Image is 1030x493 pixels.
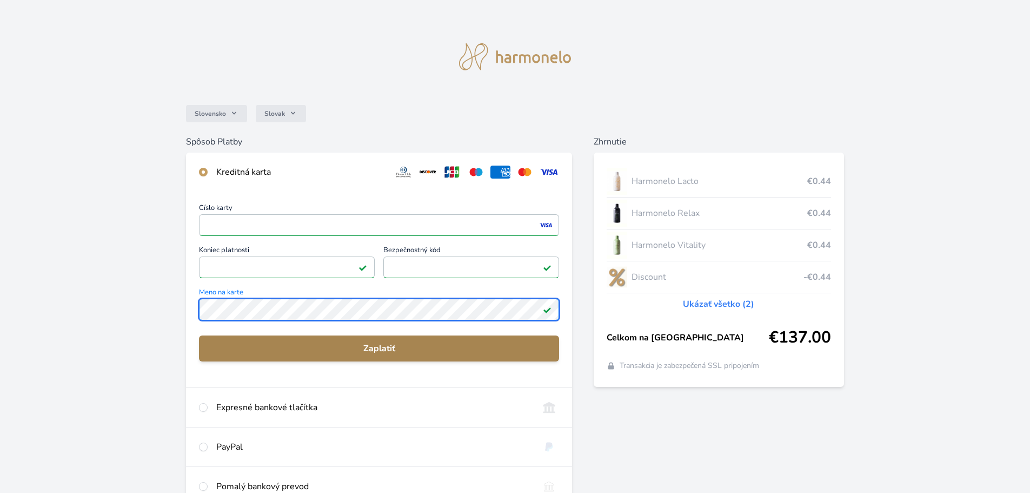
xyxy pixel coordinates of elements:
button: Slovensko [186,105,247,122]
input: Meno na kartePole je platné [199,299,559,320]
span: Číslo karty [199,205,559,214]
img: Pole je platné [358,263,367,272]
img: Pole je platné [543,305,551,314]
img: discover.svg [418,166,438,179]
span: Harmonelo Lacto [632,175,807,188]
img: CLEAN_LACTO_se_stinem_x-hi-lo.jpg [607,168,627,195]
img: discount-lo.png [607,264,627,291]
span: Harmonelo Vitality [632,239,807,252]
img: Pole je platné [543,263,551,272]
span: Bezpečnostný kód [383,247,559,257]
span: Koniec platnosti [199,247,375,257]
button: Zaplatiť [199,336,559,361]
span: Celkom na [GEOGRAPHIC_DATA] [607,331,769,344]
span: Meno na karte [199,289,559,299]
img: bankTransfer_IBAN.svg [539,480,559,493]
span: €0.44 [807,207,831,220]
h6: Zhrnutie [594,135,844,148]
button: Slovak [256,105,306,122]
span: €0.44 [807,175,831,188]
span: €137.00 [769,328,831,347]
span: Discount [632,271,803,284]
iframe: Iframe pre číslo karty [204,218,554,233]
div: Pomalý bankový prevod [216,480,530,493]
div: Expresné bankové tlačítka [216,401,530,414]
div: Kreditná karta [216,166,385,179]
h6: Spôsob Platby [186,135,572,148]
iframe: Iframe pre bezpečnostný kód [388,260,554,275]
span: Harmonelo Relax [632,207,807,220]
span: €0.44 [807,239,831,252]
span: Transakcia je zabezpečená SSL pripojením [620,360,759,371]
img: mc.svg [515,166,535,179]
img: jcb.svg [442,166,462,179]
span: Zaplatiť [208,342,550,355]
img: CLEAN_RELAX_se_stinem_x-lo.jpg [607,200,627,227]
img: visa [539,220,553,230]
img: onlineBanking_SK.svg [539,401,559,414]
img: maestro.svg [466,166,486,179]
img: visa.svg [539,166,559,179]
span: Slovensko [195,109,226,118]
img: logo.svg [459,43,572,70]
img: diners.svg [394,166,414,179]
span: Slovak [264,109,285,118]
img: amex.svg [490,166,510,179]
img: paypal.svg [539,441,559,453]
img: CLEAN_VITALITY_se_stinem_x-lo.jpg [607,232,627,259]
div: PayPal [216,441,530,453]
span: -€0.44 [803,271,831,284]
iframe: Iframe pre deň vypršania platnosti [204,260,370,275]
a: Ukázať všetko (2) [683,298,754,311]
